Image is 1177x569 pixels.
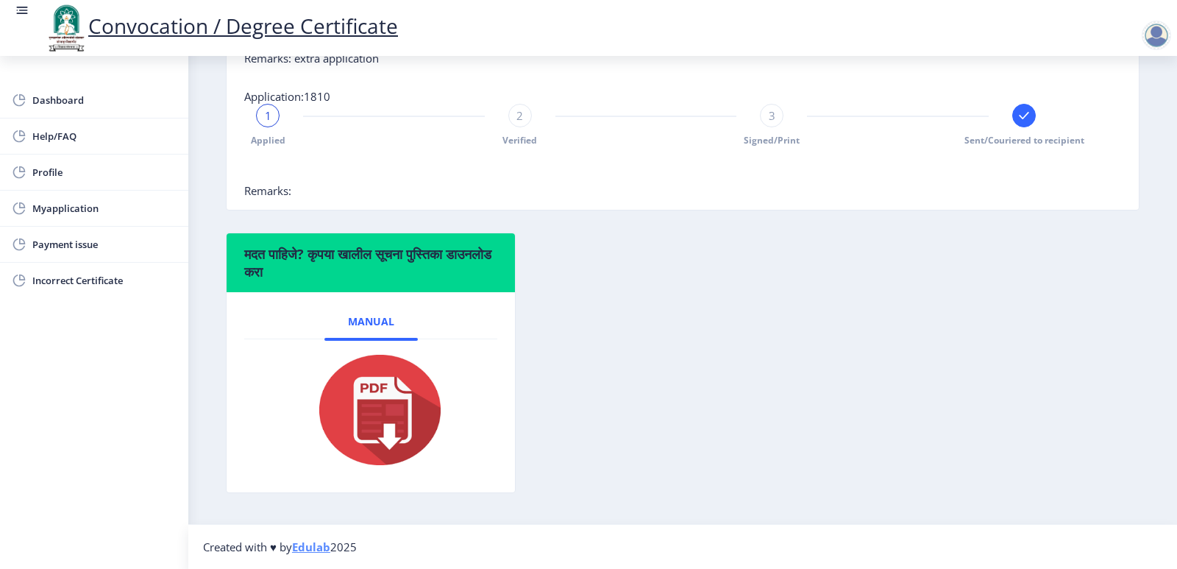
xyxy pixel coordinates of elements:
span: Signed/Print [744,134,800,146]
span: Applied [251,134,285,146]
img: pdf.png [297,351,444,469]
a: Manual [324,304,418,339]
span: Dashboard [32,91,177,109]
span: 3 [769,108,775,123]
span: Incorrect Certificate [32,272,177,289]
span: Payment issue [32,236,177,253]
span: Verified [502,134,537,146]
span: Application:1810 [244,89,330,104]
span: Remarks: extra application [244,51,379,66]
span: Sent/Couriered to recipient [964,134,1084,146]
span: Help/FAQ [32,127,177,145]
a: Convocation / Degree Certificate [44,12,398,40]
span: Manual [348,316,394,328]
span: Profile [32,163,177,181]
span: Remarks: [244,183,291,198]
span: Myapplication [32,199,177,217]
a: Edulab [292,540,330,554]
h6: मदत पाहिजे? कृपया खालील सूचना पुस्तिका डाउनलोड करा [244,245,497,280]
img: logo [44,3,88,53]
span: 1 [265,108,271,123]
span: Created with ♥ by 2025 [203,540,357,554]
span: 2 [516,108,523,123]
